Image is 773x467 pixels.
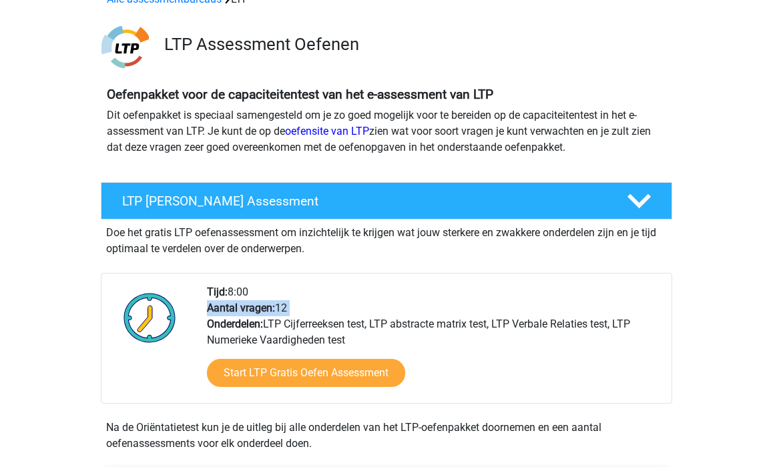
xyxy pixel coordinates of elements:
[95,182,678,219] a: LTP [PERSON_NAME] Assessment
[207,286,228,298] b: Tijd:
[207,318,263,330] b: Onderdelen:
[207,302,275,314] b: Aantal vragen:
[122,193,605,209] h4: LTP [PERSON_NAME] Assessment
[116,284,184,351] img: Klok
[197,284,671,403] div: 8:00 12 LTP Cijferreeksen test, LTP abstracte matrix test, LTP Verbale Relaties test, LTP Numerie...
[285,125,369,137] a: oefensite van LTP
[101,420,672,452] div: Na de Oriëntatietest kun je de uitleg bij alle onderdelen van het LTP-oefenpakket doornemen en ee...
[101,219,672,257] div: Doe het gratis LTP oefenassessment om inzichtelijk te krijgen wat jouw sterkere en zwakkere onder...
[107,107,666,155] p: Dit oefenpakket is speciaal samengesteld om je zo goed mogelijk voor te bereiden op de capaciteit...
[101,23,149,71] img: ltp.png
[207,359,405,387] a: Start LTP Gratis Oefen Assessment
[107,87,493,102] b: Oefenpakket voor de capaciteitentest van het e-assessment van LTP
[164,34,662,55] h3: LTP Assessment Oefenen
